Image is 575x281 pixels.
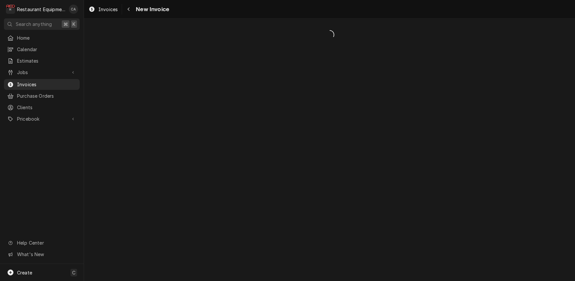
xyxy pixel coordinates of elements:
[17,92,76,99] span: Purchase Orders
[134,5,169,14] span: New Invoice
[6,5,15,14] div: Restaurant Equipment Diagnostics's Avatar
[4,90,80,101] a: Purchase Orders
[16,21,52,28] span: Search anything
[4,55,80,66] a: Estimates
[4,102,80,113] a: Clients
[72,269,75,276] span: C
[17,104,76,111] span: Clients
[63,21,68,28] span: ⌘
[17,34,76,41] span: Home
[6,5,15,14] div: R
[123,4,134,14] button: Navigate back
[4,67,80,78] a: Go to Jobs
[4,237,80,248] a: Go to Help Center
[17,239,76,246] span: Help Center
[17,115,67,122] span: Pricebook
[4,249,80,260] a: Go to What's New
[4,44,80,55] a: Calendar
[69,5,78,14] div: Chrissy Adams's Avatar
[17,251,76,258] span: What's New
[4,79,80,90] a: Invoices
[17,57,76,64] span: Estimates
[17,81,76,88] span: Invoices
[69,5,78,14] div: CA
[4,113,80,124] a: Go to Pricebook
[84,28,575,42] span: Loading...
[4,32,80,43] a: Home
[17,69,67,76] span: Jobs
[17,46,76,53] span: Calendar
[98,6,118,13] span: Invoices
[17,6,65,13] div: Restaurant Equipment Diagnostics
[86,4,120,15] a: Invoices
[4,18,80,30] button: Search anything⌘K
[17,270,32,275] span: Create
[72,21,75,28] span: K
